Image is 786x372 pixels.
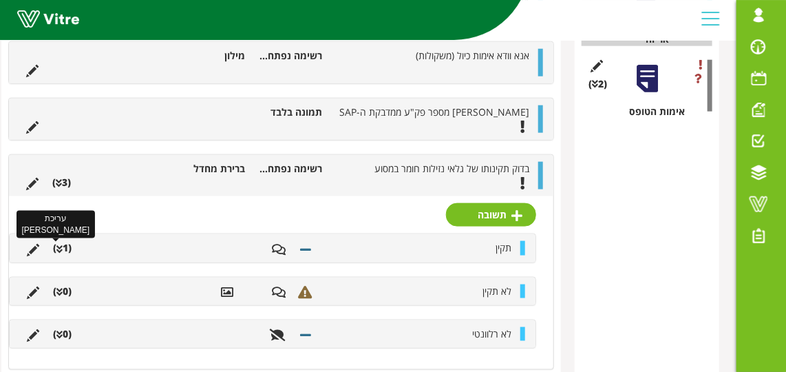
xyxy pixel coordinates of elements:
span: לא תקין [482,285,511,298]
div: עריכת [PERSON_NAME] [17,211,96,238]
span: אנא וודא אימות כיול (משקולות) [416,49,529,62]
li: תמונה בלבד [252,105,330,119]
li: (3 ) [45,176,78,189]
span: לא רלוונטי [472,327,511,340]
li: (1 ) [46,241,78,255]
span: בדוק תקינותו של גלאי נזילות חומר במסוע [374,162,529,175]
li: ברירת מחדל [174,162,252,176]
div: אימות הטופס [592,105,712,118]
li: רשימה נפתחת עם אפשרויות בחירה [252,162,330,176]
span: תקין [496,241,511,254]
li: (0 ) [46,327,78,341]
li: מילון [174,49,252,63]
a: תשובה [446,203,536,227]
li: רשימה נפתחת (Combo Box) [252,49,330,63]
span: [PERSON_NAME] מספר פק"ע ממדבקת ה-SAP [339,105,529,118]
span: (2 ) [588,77,607,91]
li: (0 ) [46,285,78,298]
